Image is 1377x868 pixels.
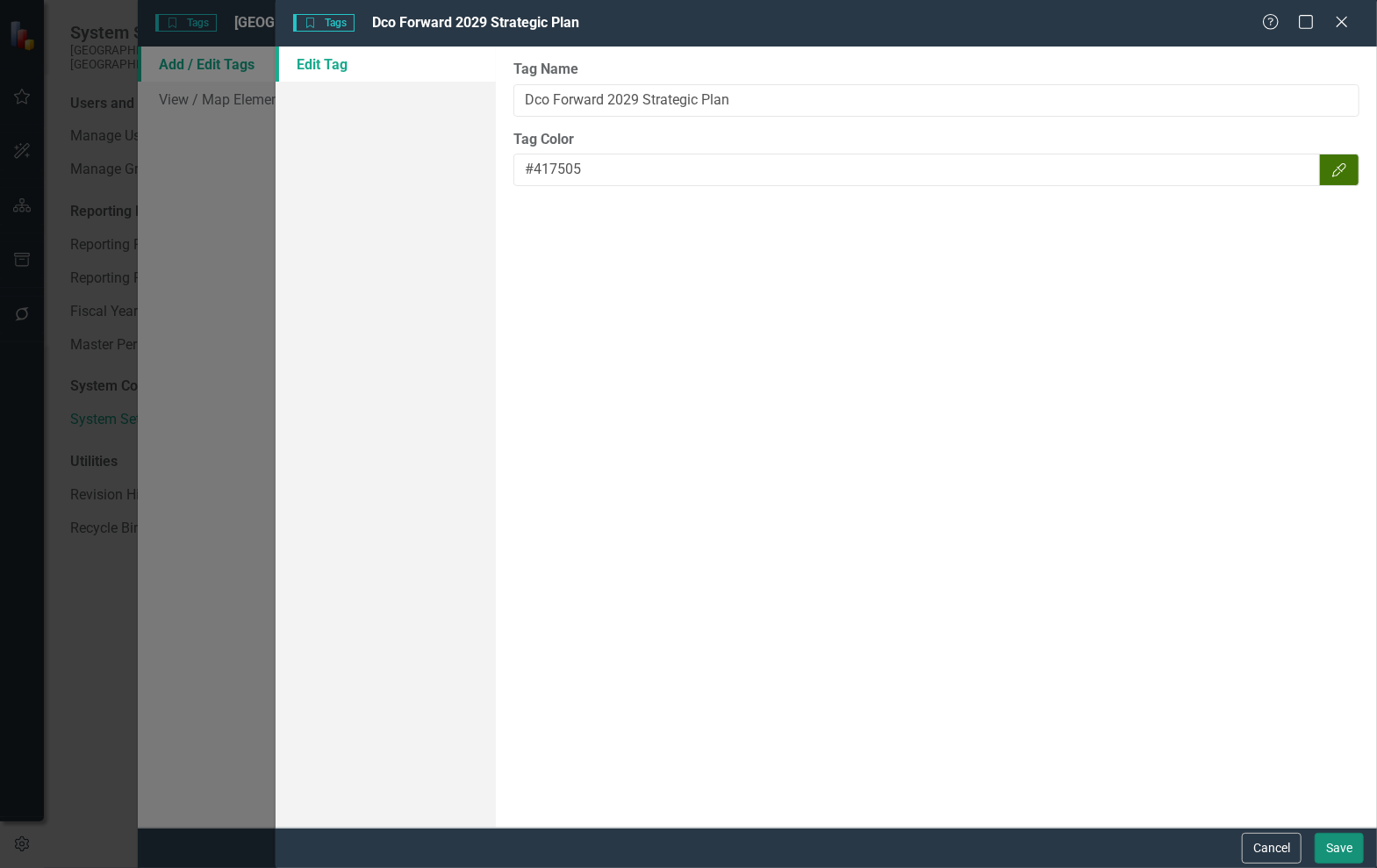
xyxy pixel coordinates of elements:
[513,84,1359,117] input: Tag Name
[372,14,579,31] span: Dco Forward 2029 Strategic Plan
[1315,833,1364,864] button: Save
[276,47,496,82] a: Edit Tag
[513,60,1359,80] label: Tag Name
[513,130,1359,150] label: Tag Color
[293,14,355,32] span: Tags
[1242,833,1302,864] button: Cancel
[513,154,1321,186] input: Select Color...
